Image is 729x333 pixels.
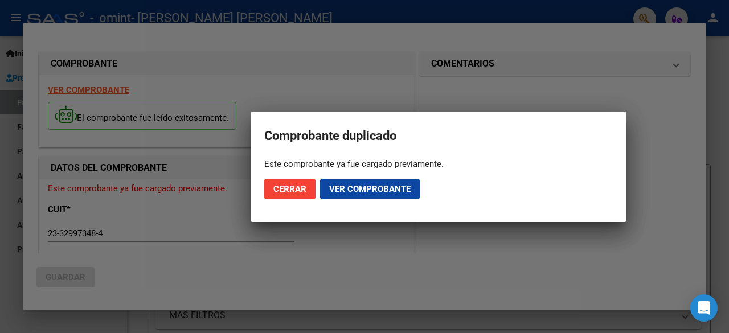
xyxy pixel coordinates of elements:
div: Este comprobante ya fue cargado previamente. [264,158,613,170]
button: Cerrar [264,179,316,199]
div: Open Intercom Messenger [690,294,718,322]
span: Ver comprobante [329,184,411,194]
span: Cerrar [273,184,306,194]
h2: Comprobante duplicado [264,125,613,147]
button: Ver comprobante [320,179,420,199]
